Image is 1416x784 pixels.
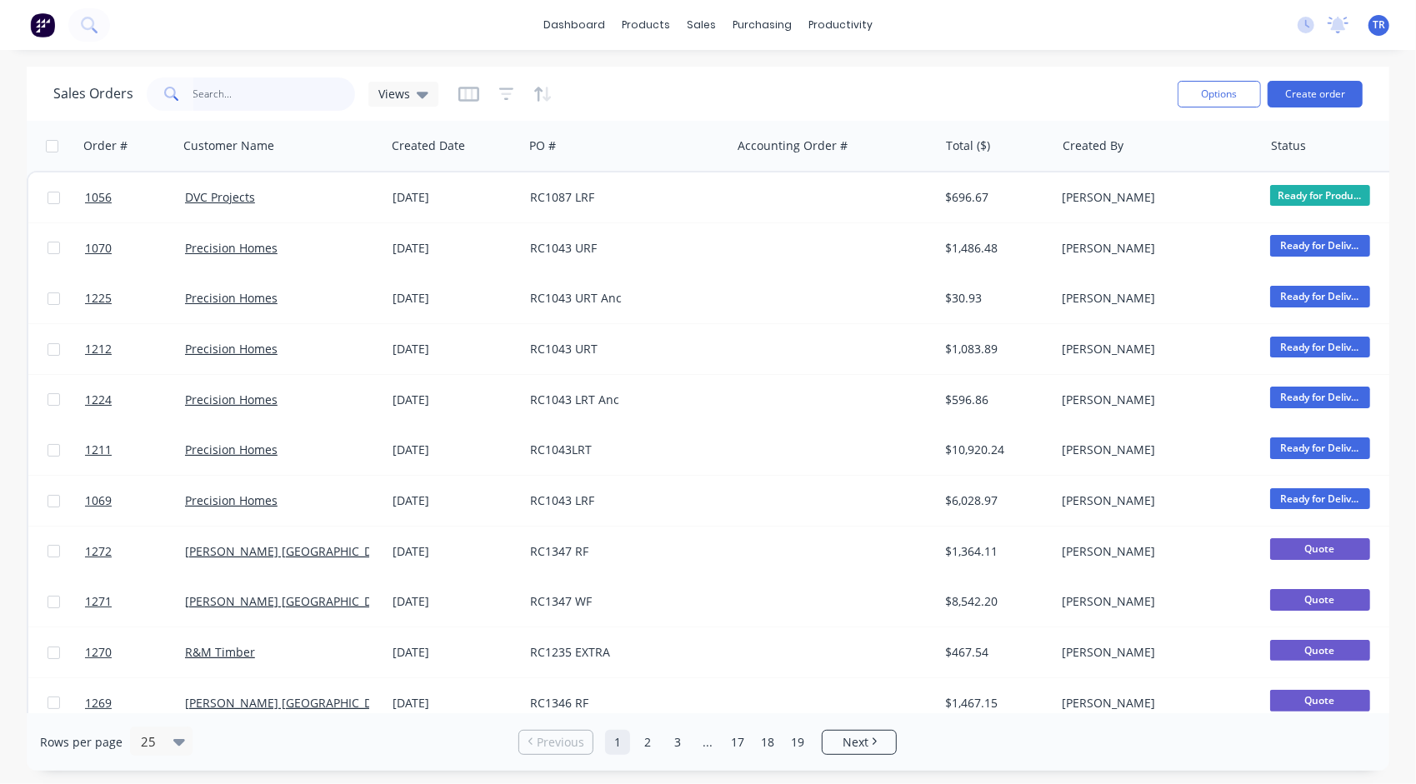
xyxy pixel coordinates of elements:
a: Precision Homes [185,392,278,407]
div: Customer Name [183,137,274,154]
a: Page 18 [755,730,780,755]
span: Ready for Deliv... [1270,437,1370,458]
span: 1211 [85,442,112,458]
div: Status [1271,137,1306,154]
div: RC1043 URT [530,341,715,357]
span: Ready for Produ... [1270,185,1370,206]
div: Created Date [392,137,465,154]
div: [DATE] [393,189,517,206]
div: $8,542.20 [946,593,1043,610]
a: DVC Projects [185,189,255,205]
span: 1056 [85,189,112,206]
a: Page 19 [785,730,810,755]
div: RC1043 URT Anc [530,290,715,307]
div: $696.67 [946,189,1043,206]
a: Page 1 is your current page [605,730,630,755]
span: Ready for Deliv... [1270,286,1370,307]
div: products [613,12,678,37]
a: [PERSON_NAME] [GEOGRAPHIC_DATA] [185,543,397,559]
a: 1212 [85,324,185,374]
a: 1269 [85,678,185,728]
a: Page 3 [665,730,690,755]
div: $1,467.15 [946,695,1043,712]
span: 1271 [85,593,112,610]
span: 1212 [85,341,112,357]
a: Precision Homes [185,240,278,256]
span: Quote [1270,589,1370,610]
div: [PERSON_NAME] [1062,290,1247,307]
a: Precision Homes [185,341,278,357]
div: RC1087 LRF [530,189,715,206]
span: Previous [537,734,584,751]
img: Factory [30,12,55,37]
ul: Pagination [512,730,903,755]
a: 1070 [85,223,185,273]
div: [DATE] [393,392,517,408]
span: Quote [1270,690,1370,711]
span: Views [378,85,410,102]
div: [PERSON_NAME] [1062,392,1247,408]
div: $10,920.24 [946,442,1043,458]
div: purchasing [724,12,800,37]
span: 1270 [85,644,112,661]
a: Precision Homes [185,442,278,457]
div: RC1043 LRF [530,492,715,509]
a: Page 2 [635,730,660,755]
div: [DATE] [393,593,517,610]
a: dashboard [535,12,613,37]
span: 1069 [85,492,112,509]
span: Ready for Deliv... [1270,387,1370,407]
h1: Sales Orders [53,86,133,102]
div: RC1347 WF [530,593,715,610]
a: 1056 [85,172,185,222]
div: [PERSON_NAME] [1062,543,1247,560]
div: [DATE] [393,240,517,257]
button: Options [1178,81,1261,107]
span: Ready for Deliv... [1270,235,1370,256]
a: 1270 [85,627,185,677]
a: R&M Timber [185,644,255,660]
span: Quote [1270,640,1370,661]
div: $596.86 [946,392,1043,408]
a: Next page [823,734,896,751]
span: 1272 [85,543,112,560]
a: Jump forward [695,730,720,755]
span: Next [843,734,868,751]
div: RC1235 EXTRA [530,644,715,661]
div: [PERSON_NAME] [1062,341,1247,357]
div: Accounting Order # [738,137,848,154]
div: RC1346 RF [530,695,715,712]
div: [DATE] [393,290,517,307]
div: [DATE] [393,695,517,712]
a: 1224 [85,375,185,425]
a: [PERSON_NAME] [GEOGRAPHIC_DATA] [185,695,397,711]
div: $1,364.11 [946,543,1043,560]
a: 1225 [85,273,185,323]
a: Precision Homes [185,290,278,306]
div: RC1043 URF [530,240,715,257]
div: [PERSON_NAME] [1062,492,1247,509]
span: 1224 [85,392,112,408]
div: [DATE] [393,644,517,661]
button: Create order [1268,81,1363,107]
div: $1,083.89 [946,341,1043,357]
a: Page 17 [725,730,750,755]
span: Ready for Deliv... [1270,488,1370,509]
div: [DATE] [393,492,517,509]
div: PO # [529,137,556,154]
div: RC1347 RF [530,543,715,560]
div: Total ($) [946,137,990,154]
span: 1269 [85,695,112,712]
a: Precision Homes [185,492,278,508]
a: [PERSON_NAME] [GEOGRAPHIC_DATA] [185,593,397,609]
div: [DATE] [393,442,517,458]
span: Quote [1270,538,1370,559]
a: 1211 [85,425,185,475]
div: [PERSON_NAME] [1062,695,1247,712]
a: 1272 [85,527,185,577]
div: productivity [800,12,881,37]
div: $1,486.48 [946,240,1043,257]
div: $467.54 [946,644,1043,661]
span: 1070 [85,240,112,257]
div: Order # [83,137,128,154]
